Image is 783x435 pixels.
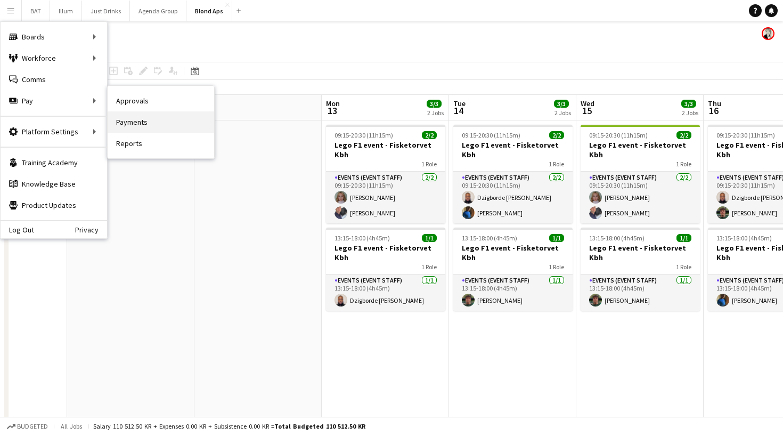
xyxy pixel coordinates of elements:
[453,172,573,223] app-card-role: Events (Event Staff)2/209:15-20:30 (11h15m)Dzigborde [PERSON_NAME][PERSON_NAME]
[130,1,186,21] button: Agenda Group
[324,104,340,117] span: 13
[326,140,445,159] h3: Lego F1 event - Fisketorvet Kbh
[93,422,365,430] div: Salary 110 512.50 KR + Expenses 0.00 KR + Subsistence 0.00 KR =
[676,131,691,139] span: 2/2
[549,234,564,242] span: 1/1
[452,104,466,117] span: 14
[554,100,569,108] span: 3/3
[427,100,442,108] span: 3/3
[453,99,466,108] span: Tue
[453,228,573,311] app-job-card: 13:15-18:00 (4h45m)1/1Lego F1 event - Fisketorvet Kbh1 RoleEvents (Event Staff)1/113:15-18:00 (4h...
[326,228,445,311] app-job-card: 13:15-18:00 (4h45m)1/1Lego F1 event - Fisketorvet Kbh1 RoleEvents (Event Staff)1/113:15-18:00 (4h...
[581,243,700,262] h3: Lego F1 event - Fisketorvet Kbh
[589,234,645,242] span: 13:15-18:00 (4h45m)
[762,27,774,40] app-user-avatar: Kersti Bøgebjerg
[1,152,107,173] a: Training Academy
[549,131,564,139] span: 2/2
[682,109,698,117] div: 2 Jobs
[50,1,82,21] button: Illum
[453,140,573,159] h3: Lego F1 event - Fisketorvet Kbh
[462,234,517,242] span: 13:15-18:00 (4h45m)
[82,1,130,21] button: Just Drinks
[108,90,214,111] a: Approvals
[453,243,573,262] h3: Lego F1 event - Fisketorvet Kbh
[681,100,696,108] span: 3/3
[554,109,571,117] div: 2 Jobs
[581,275,700,311] app-card-role: Events (Event Staff)1/113:15-18:00 (4h45m)[PERSON_NAME]
[676,234,691,242] span: 1/1
[59,422,84,430] span: All jobs
[326,275,445,311] app-card-role: Events (Event Staff)1/113:15-18:00 (4h45m)Dzigborde [PERSON_NAME]
[17,423,48,430] span: Budgeted
[1,47,107,69] div: Workforce
[421,160,437,168] span: 1 Role
[326,243,445,262] h3: Lego F1 event - Fisketorvet Kbh
[581,125,700,223] app-job-card: 09:15-20:30 (11h15m)2/2Lego F1 event - Fisketorvet Kbh1 RoleEvents (Event Staff)2/209:15-20:30 (1...
[708,99,721,108] span: Thu
[335,234,390,242] span: 13:15-18:00 (4h45m)
[326,99,340,108] span: Mon
[427,109,444,117] div: 2 Jobs
[186,1,232,21] button: Blond Aps
[326,125,445,223] app-job-card: 09:15-20:30 (11h15m)2/2Lego F1 event - Fisketorvet Kbh1 RoleEvents (Event Staff)2/209:15-20:30 (1...
[422,131,437,139] span: 2/2
[716,234,772,242] span: 13:15-18:00 (4h45m)
[108,111,214,133] a: Payments
[676,160,691,168] span: 1 Role
[5,421,50,432] button: Budgeted
[274,422,365,430] span: Total Budgeted 110 512.50 KR
[1,173,107,195] a: Knowledge Base
[422,234,437,242] span: 1/1
[549,263,564,271] span: 1 Role
[1,69,107,90] a: Comms
[589,131,648,139] span: 09:15-20:30 (11h15m)
[462,131,520,139] span: 09:15-20:30 (11h15m)
[581,172,700,223] app-card-role: Events (Event Staff)2/209:15-20:30 (11h15m)[PERSON_NAME][PERSON_NAME]
[1,90,107,111] div: Pay
[1,195,107,216] a: Product Updates
[581,228,700,311] app-job-card: 13:15-18:00 (4h45m)1/1Lego F1 event - Fisketorvet Kbh1 RoleEvents (Event Staff)1/113:15-18:00 (4h...
[453,275,573,311] app-card-role: Events (Event Staff)1/113:15-18:00 (4h45m)[PERSON_NAME]
[716,131,775,139] span: 09:15-20:30 (11h15m)
[22,1,50,21] button: BAT
[549,160,564,168] span: 1 Role
[676,263,691,271] span: 1 Role
[326,172,445,223] app-card-role: Events (Event Staff)2/209:15-20:30 (11h15m)[PERSON_NAME][PERSON_NAME]
[579,104,594,117] span: 15
[1,121,107,142] div: Platform Settings
[706,104,721,117] span: 16
[108,133,214,154] a: Reports
[335,131,393,139] span: 09:15-20:30 (11h15m)
[581,140,700,159] h3: Lego F1 event - Fisketorvet Kbh
[1,225,34,234] a: Log Out
[75,225,107,234] a: Privacy
[453,125,573,223] app-job-card: 09:15-20:30 (11h15m)2/2Lego F1 event - Fisketorvet Kbh1 RoleEvents (Event Staff)2/209:15-20:30 (1...
[581,99,594,108] span: Wed
[421,263,437,271] span: 1 Role
[1,26,107,47] div: Boards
